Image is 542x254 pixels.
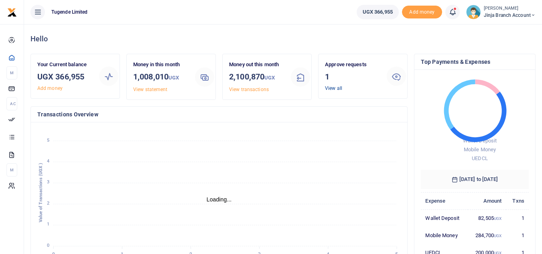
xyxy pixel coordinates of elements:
[494,234,501,238] small: UGX
[506,192,529,209] th: Txns
[468,192,506,209] th: Amount
[6,163,17,177] li: M
[421,227,468,244] td: Mobile Money
[421,57,529,66] h4: Top Payments & Expenses
[506,227,529,244] td: 1
[229,87,269,92] a: View transactions
[353,5,402,19] li: Wallet ballance
[133,87,167,92] a: View statement
[37,85,63,91] a: Add money
[168,75,179,81] small: UGX
[466,5,481,19] img: profile-user
[133,71,189,84] h3: 1,008,010
[30,35,536,43] h4: Hello
[47,201,49,206] tspan: 2
[7,8,17,17] img: logo-small
[47,180,49,185] tspan: 3
[229,71,284,84] h3: 2,100,870
[466,5,536,19] a: profile-user [PERSON_NAME] Jinja branch account
[421,170,529,189] h6: [DATE] to [DATE]
[402,6,442,19] li: Toup your wallet
[484,12,536,19] span: Jinja branch account
[37,71,93,83] h3: UGX 366,955
[357,5,399,19] a: UGX 366,955
[6,97,17,110] li: Ac
[47,158,49,164] tspan: 4
[464,146,496,152] span: Mobile Money
[363,8,393,16] span: UGX 366,955
[402,6,442,19] span: Add money
[494,216,501,221] small: UGX
[402,8,442,14] a: Add money
[47,138,49,143] tspan: 5
[463,138,497,144] span: Wallet Deposit
[133,61,189,69] p: Money in this month
[37,110,401,119] h4: Transactions Overview
[47,243,49,248] tspan: 0
[229,61,284,69] p: Money out this month
[264,75,275,81] small: UGX
[47,222,49,227] tspan: 1
[325,71,380,83] h3: 1
[484,5,536,12] small: [PERSON_NAME]
[472,155,488,161] span: UEDCL
[6,66,17,79] li: M
[37,61,93,69] p: Your Current balance
[421,209,468,227] td: Wallet Deposit
[38,163,43,223] text: Value of Transactions (UGX )
[325,85,342,91] a: View all
[207,196,232,203] text: Loading...
[7,9,17,15] a: logo-small logo-large logo-large
[48,8,91,16] span: Tugende Limited
[325,61,380,69] p: Approve requests
[421,192,468,209] th: Expense
[506,209,529,227] td: 1
[468,227,506,244] td: 284,700
[468,209,506,227] td: 82,505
